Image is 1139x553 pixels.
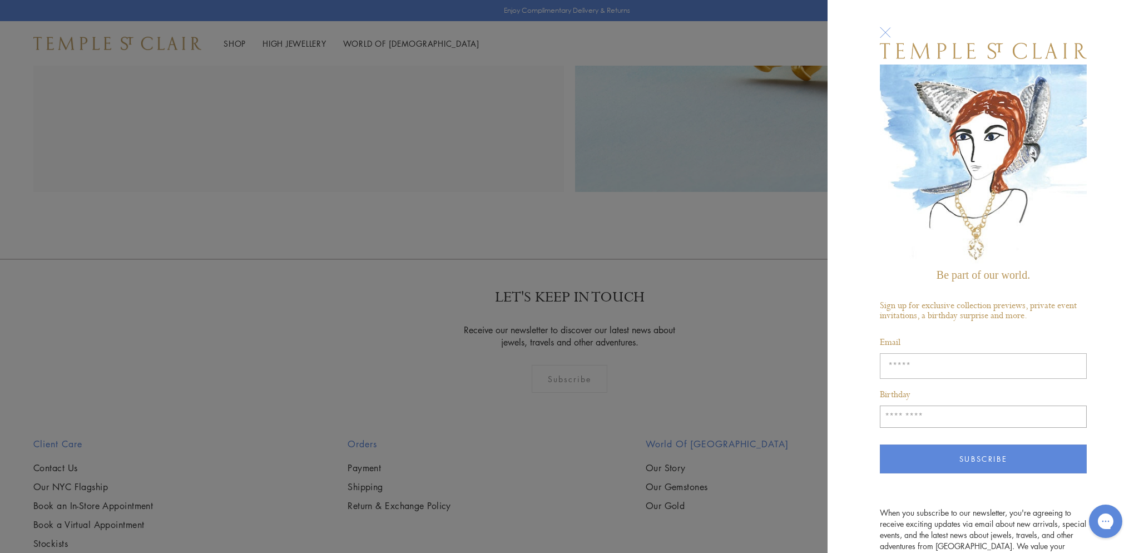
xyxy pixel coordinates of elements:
[880,266,1087,284] p: Be part of our world.
[1083,501,1128,542] iframe: Gorgias live chat messenger
[880,284,1087,327] p: Sign up for exclusive collection previews, private event invitations, a birthday surprise and more.
[880,353,1087,379] input: Enter your email address
[880,327,900,353] p: Email
[880,406,1087,428] input: Birthday
[880,65,1087,266] img: TSC logo
[880,445,1087,473] button: Subscribe
[880,379,910,406] p: Birthday
[880,43,1087,65] img: TSC logo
